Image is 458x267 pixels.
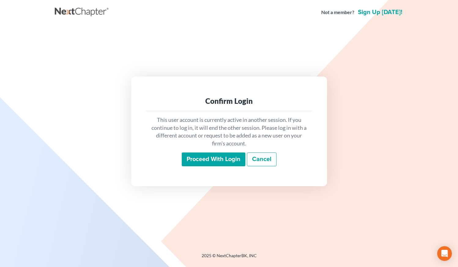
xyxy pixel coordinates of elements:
[247,152,277,167] a: Cancel
[437,246,452,261] div: Open Intercom Messenger
[182,152,245,167] input: Proceed with login
[151,96,307,106] div: Confirm Login
[357,9,404,15] a: Sign up [DATE]!
[151,116,307,148] p: This user account is currently active in another session. If you continue to log in, it will end ...
[55,253,404,264] div: 2025 © NextChapterBK, INC
[321,9,354,16] strong: Not a member?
